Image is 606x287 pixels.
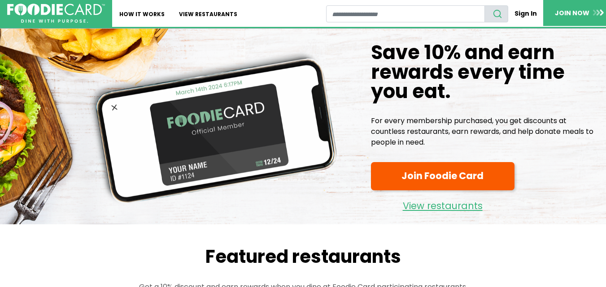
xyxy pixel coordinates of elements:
h2: Featured restaurants [34,246,572,267]
input: restaurant search [326,5,485,22]
p: For every membership purchased, you get discounts at countless restaurants, earn rewards, and hel... [371,116,599,148]
button: search [484,5,508,22]
a: Join Foodie Card [371,162,514,190]
a: Sign In [508,5,543,22]
img: FoodieCard; Eat, Drink, Save, Donate [7,4,105,23]
h1: Save 10% and earn rewards every time you eat. [371,43,599,101]
a: View restaurants [371,194,514,214]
